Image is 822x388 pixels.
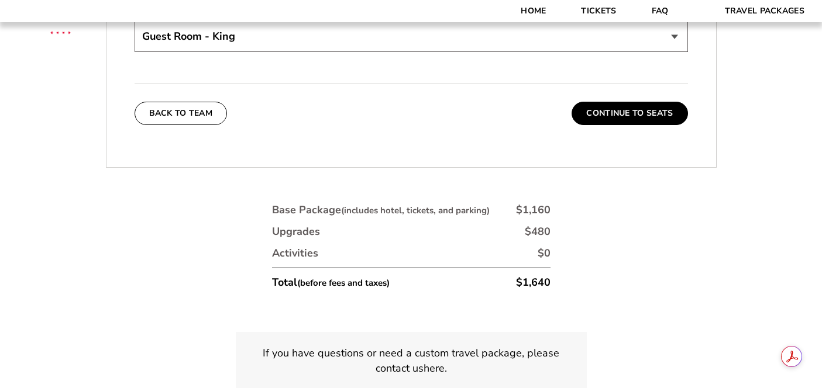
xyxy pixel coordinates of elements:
[272,224,320,239] div: Upgrades
[341,205,490,216] small: (includes hotel, tickets, and parking)
[135,102,228,125] button: Back To Team
[272,275,390,290] div: Total
[424,361,445,376] a: here
[516,203,551,217] div: $1,160
[272,203,490,217] div: Base Package
[525,224,551,239] div: $480
[572,102,687,125] button: Continue To Seats
[538,246,551,261] div: $0
[35,6,86,57] img: CBS Sports Thanksgiving Classic
[250,346,573,375] p: If you have questions or need a custom travel package, please contact us .
[297,277,390,289] small: (before fees and taxes)
[516,275,551,290] div: $1,640
[272,246,318,261] div: Activities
